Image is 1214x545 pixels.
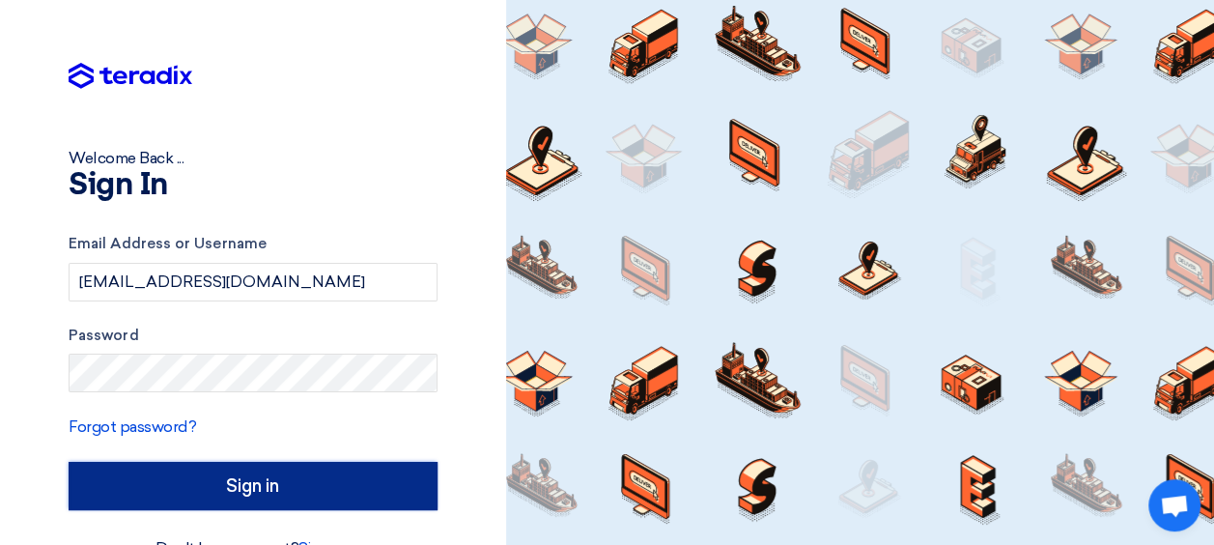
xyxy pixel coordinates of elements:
[69,63,192,90] img: Teradix logo
[69,233,438,255] label: Email Address or Username
[1148,479,1200,531] div: Open chat
[69,462,438,510] input: Sign in
[69,325,438,347] label: Password
[69,170,438,201] h1: Sign In
[69,263,438,301] input: Enter your business email or username
[69,417,196,436] a: Forgot password?
[69,147,438,170] div: Welcome Back ...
